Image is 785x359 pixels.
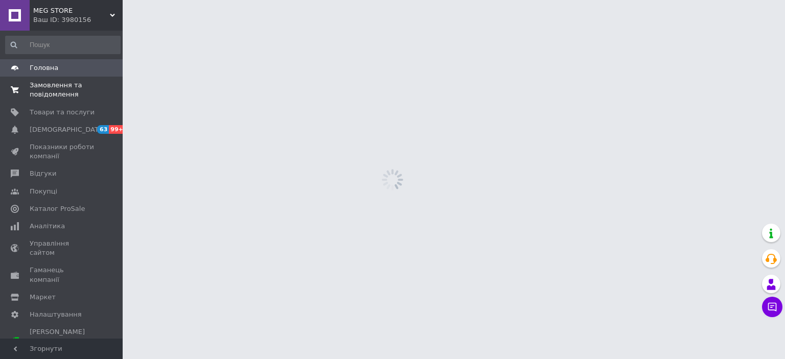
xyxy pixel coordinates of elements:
[30,108,95,117] span: Товари та послуги
[30,310,82,319] span: Налаштування
[30,293,56,302] span: Маркет
[30,169,56,178] span: Відгуки
[30,187,57,196] span: Покупці
[30,239,95,257] span: Управління сайтом
[30,142,95,161] span: Показники роботи компанії
[30,327,95,355] span: [PERSON_NAME] та рахунки
[30,125,105,134] span: [DEMOGRAPHIC_DATA]
[5,36,121,54] input: Пошук
[33,6,110,15] span: MEG STORE
[109,125,126,134] span: 99+
[33,15,123,25] div: Ваш ID: 3980156
[30,63,58,73] span: Головна
[30,222,65,231] span: Аналітика
[97,125,109,134] span: 63
[30,266,95,284] span: Гаманець компанії
[30,81,95,99] span: Замовлення та повідомлення
[30,204,85,213] span: Каталог ProSale
[762,297,782,317] button: Чат з покупцем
